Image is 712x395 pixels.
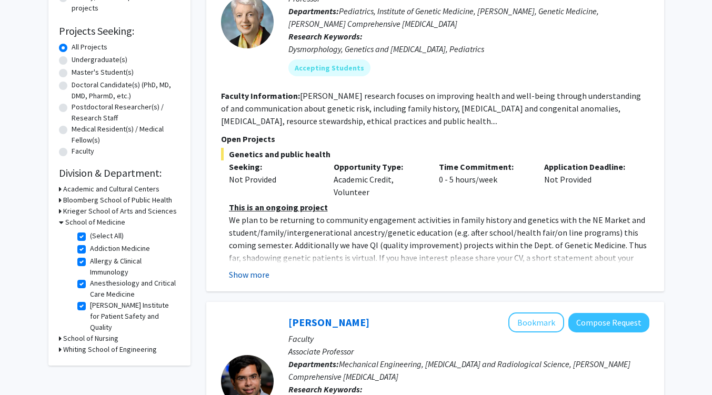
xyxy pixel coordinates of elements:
label: [PERSON_NAME] Institute for Patient Safety and Quality [90,300,177,333]
mat-chip: Accepting Students [288,59,370,76]
label: All Projects [72,42,107,53]
p: Faculty [288,332,649,345]
a: [PERSON_NAME] [288,316,369,329]
b: Research Keywords: [288,31,363,42]
b: Departments: [288,6,339,16]
b: Departments: [288,359,339,369]
h3: Krieger School of Arts and Sciences [63,206,177,217]
label: Undergraduate(s) [72,54,127,65]
label: Postdoctoral Researcher(s) / Research Staff [72,102,180,124]
p: Application Deadline: [544,160,634,173]
label: Anesthesiology and Critical Care Medicine [90,278,177,300]
label: Addiction Medicine [90,243,150,254]
label: Faculty [72,146,94,157]
button: Add Ishan Barman to Bookmarks [508,312,564,332]
h3: School of Medicine [65,217,125,228]
label: Doctoral Candidate(s) (PhD, MD, DMD, PharmD, etc.) [72,79,180,102]
label: Allergy & Clinical Immunology [90,256,177,278]
label: Medical Resident(s) / Medical Fellow(s) [72,124,180,146]
h2: Division & Department: [59,167,180,179]
p: Time Commitment: [439,160,528,173]
iframe: Chat [8,348,45,387]
b: Faculty Information: [221,90,300,101]
h3: Whiting School of Engineering [63,344,157,355]
u: This is an ongoing project [229,202,328,212]
h3: Academic and Cultural Centers [63,184,159,195]
p: Seeking: [229,160,318,173]
div: 0 - 5 hours/week [431,160,536,198]
div: Academic Credit, Volunteer [326,160,431,198]
label: Master's Student(s) [72,67,134,78]
fg-read-more: [PERSON_NAME] research focuses on improving health and well-being through understanding of and co... [221,90,641,126]
p: Open Projects [221,133,649,145]
div: Not Provided [229,173,318,186]
span: Pediatrics, Institute of Genetic Medicine, [PERSON_NAME], Genetic Medicine, [PERSON_NAME] Compreh... [288,6,599,29]
button: Show more [229,268,269,281]
span: Genetics and public health [221,148,649,160]
label: (Select All) [90,230,124,241]
h2: Projects Seeking: [59,25,180,37]
div: Not Provided [536,160,641,198]
span: Mechanical Engineering, [MEDICAL_DATA] and Radiological Science, [PERSON_NAME] Comprehensive [MED... [288,359,630,382]
p: Associate Professor [288,345,649,358]
p: We plan to be returning to community engagement activities in family history and genetics with th... [229,214,649,289]
b: Research Keywords: [288,384,363,394]
h3: Bloomberg School of Public Health [63,195,172,206]
button: Compose Request to Ishan Barman [568,313,649,332]
h3: School of Nursing [63,333,118,344]
div: Dysmorphology, Genetics and [MEDICAL_DATA], Pediatrics [288,43,649,55]
p: Opportunity Type: [334,160,423,173]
